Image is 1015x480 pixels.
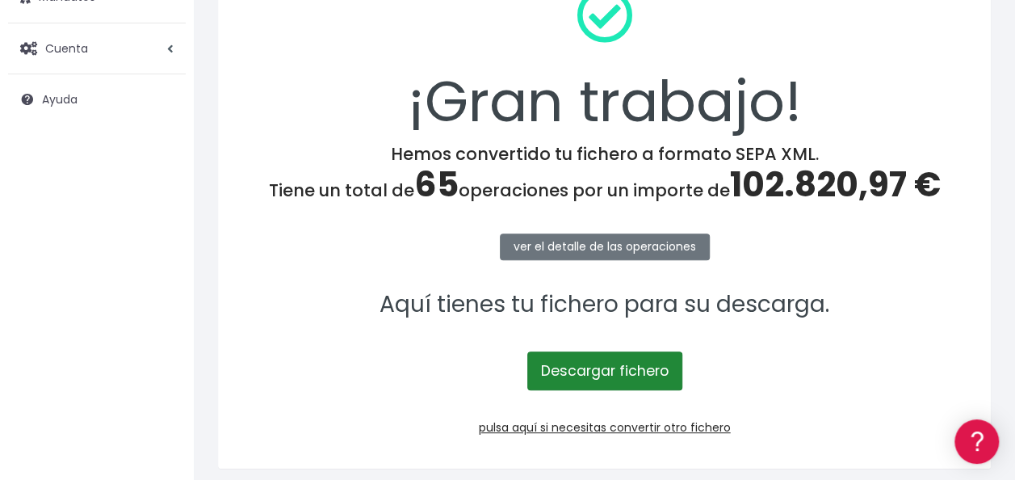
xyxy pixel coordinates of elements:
a: Descargar fichero [527,352,682,390]
span: Ayuda [42,91,78,107]
a: pulsa aquí si necesitas convertir otro fichero [479,419,731,436]
span: 102.820,97 € [730,161,941,208]
a: Ayuda [8,82,186,116]
span: Cuenta [45,40,88,56]
p: Aquí tienes tu fichero para su descarga. [239,287,970,323]
h4: Hemos convertido tu fichero a formato SEPA XML. Tiene un total de operaciones por un importe de [239,144,970,205]
span: 65 [414,161,459,208]
a: Cuenta [8,32,186,65]
a: ver el detalle de las operaciones [500,234,710,260]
